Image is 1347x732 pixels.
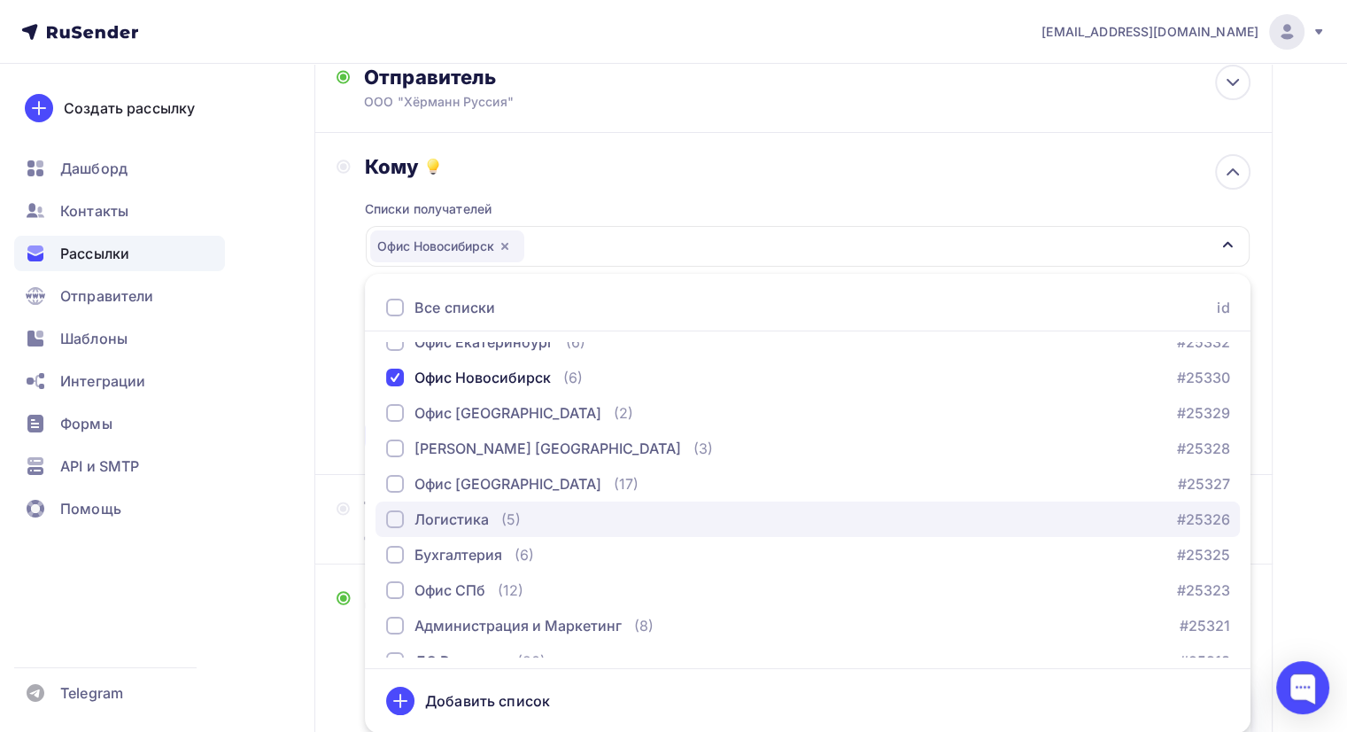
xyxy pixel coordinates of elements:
[14,193,225,229] a: Контакты
[414,509,489,530] div: Логистика
[60,498,121,519] span: Помощь
[64,97,195,119] div: Создать рассылку
[60,682,123,704] span: Telegram
[60,413,112,434] span: Формы
[501,509,521,530] div: (5)
[614,402,633,424] div: (2)
[60,370,145,392] span: Интеграции
[414,402,601,424] div: Офис [GEOGRAPHIC_DATA]
[1041,14,1326,50] a: [EMAIL_ADDRESS][DOMAIN_NAME]
[60,158,128,179] span: Дашборд
[414,438,681,459] div: [PERSON_NAME] [GEOGRAPHIC_DATA]
[1176,331,1229,353] a: #25332
[563,367,583,388] div: (6)
[517,650,546,672] div: (20)
[414,615,622,636] div: Администрация и Маркетинг
[1179,615,1229,636] a: #25321
[414,650,505,672] div: ДС Воронеж
[515,544,534,565] div: (6)
[364,93,709,111] div: ООО "Хёрманн Руссия"
[414,473,601,494] div: Офис [GEOGRAPHIC_DATA]
[566,331,585,353] div: (6)
[370,230,524,262] div: Офис Новосибирск
[1176,402,1229,424] a: #25329
[1176,509,1229,530] a: #25326
[60,200,128,222] span: Контакты
[414,367,551,388] div: Офис Новосибирск
[1176,438,1229,459] a: #25328
[14,321,225,356] a: Шаблоны
[364,496,714,521] div: Тема
[693,438,713,459] div: (3)
[425,690,550,712] div: Добавить список
[14,278,225,314] a: Отправители
[414,297,495,318] div: Все списки
[1176,580,1229,601] a: #25323
[60,456,139,477] span: API и SMTP
[14,406,225,441] a: Формы
[1176,367,1229,388] a: #25330
[498,580,523,601] div: (12)
[60,328,128,349] span: Шаблоны
[365,154,1250,179] div: Кому
[1179,650,1229,672] a: #25318
[364,525,679,542] div: Добавьте название письма
[1041,23,1258,41] span: [EMAIL_ADDRESS][DOMAIN_NAME]
[634,615,654,636] div: (8)
[60,285,154,307] span: Отправители
[414,580,485,601] div: Офис СПб
[1177,473,1229,494] a: #25327
[14,236,225,271] a: Рассылки
[365,200,492,218] div: Списки получателей
[414,544,502,565] div: Бухгалтерия
[14,151,225,186] a: Дашборд
[1176,544,1229,565] a: #25325
[60,243,129,264] span: Рассылки
[614,473,639,494] div: (17)
[364,65,747,90] div: Отправитель
[414,331,554,353] div: Офис Екатеринбург
[1217,297,1229,318] div: id
[365,225,1250,268] button: Офис Новосибирск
